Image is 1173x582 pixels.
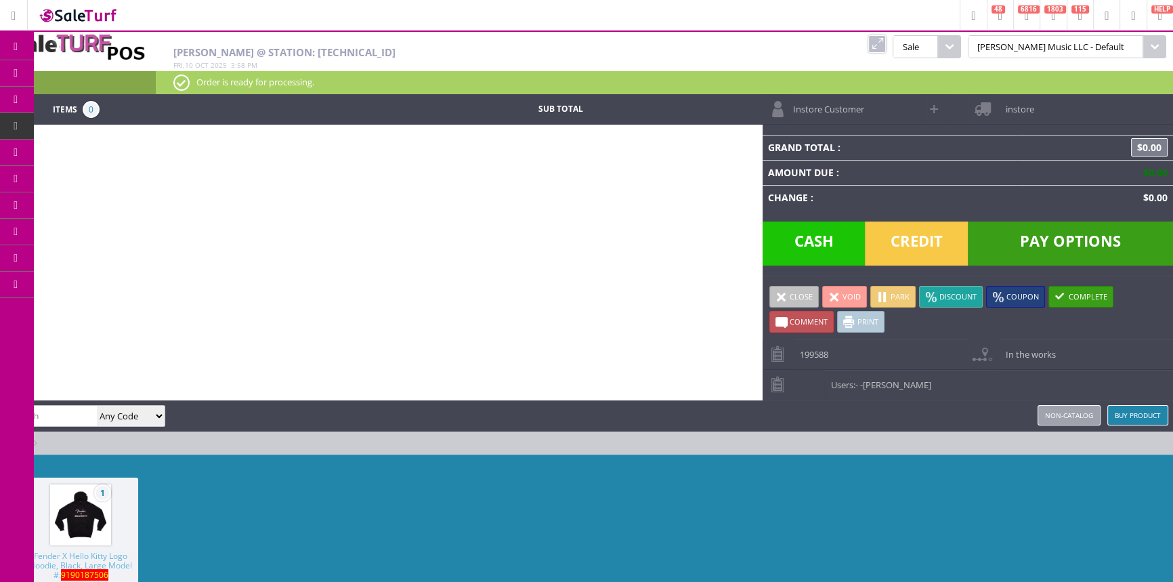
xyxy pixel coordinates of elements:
span: pm [247,60,257,70]
span: $0.00 [1138,191,1168,204]
a: Print [837,311,884,333]
span: Instore Customer [786,94,864,115]
td: Sub Total [457,101,663,118]
span: $0.00 [1138,166,1168,179]
span: HELP [1151,5,1173,14]
span: Cash [763,222,866,266]
span: 48 [991,5,1005,14]
span: 6816 [1018,5,1040,14]
span: In the works [998,339,1055,360]
span: -[PERSON_NAME] [860,379,931,391]
span: Users: [824,370,931,391]
span: instore [998,94,1033,115]
span: Comment [790,316,828,327]
span: 0 [83,101,100,118]
span: Oct [195,60,209,70]
p: Order is ready for processing. [173,75,1155,89]
span: Pay Options [968,222,1173,266]
a: Complete [1048,286,1113,308]
td: Amount Due : [763,160,1018,185]
span: Credit [865,222,968,266]
span: [PERSON_NAME] Music LLC - Default [968,35,1143,58]
img: SaleTurf [38,6,119,24]
span: 58 [237,60,245,70]
span: , : [173,60,257,70]
a: Non-catalog [1038,405,1101,425]
span: 199588 [793,339,828,360]
a: Coupon [986,286,1045,308]
span: 2025 [211,60,227,70]
a: Park [870,286,916,308]
span: 10 [185,60,193,70]
a: Buy Product [1107,405,1168,425]
span: 9190187506 [61,569,108,581]
h2: [PERSON_NAME] @ Station: [TECHNICAL_ID] [173,47,760,58]
span: $0.00 [1131,138,1168,157]
span: 3 [231,60,235,70]
a: Close [769,286,819,308]
span: 115 [1071,5,1089,14]
a: Discount [919,286,983,308]
span: - [855,379,858,391]
a: Void [822,286,867,308]
span: Sale [893,35,937,58]
td: Grand Total : [763,135,1018,160]
span: 1803 [1044,5,1066,14]
span: Fri [173,60,183,70]
td: Change : [763,185,1018,210]
span: Items [53,101,77,116]
span: 1 [94,484,111,501]
input: Search [5,406,97,425]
